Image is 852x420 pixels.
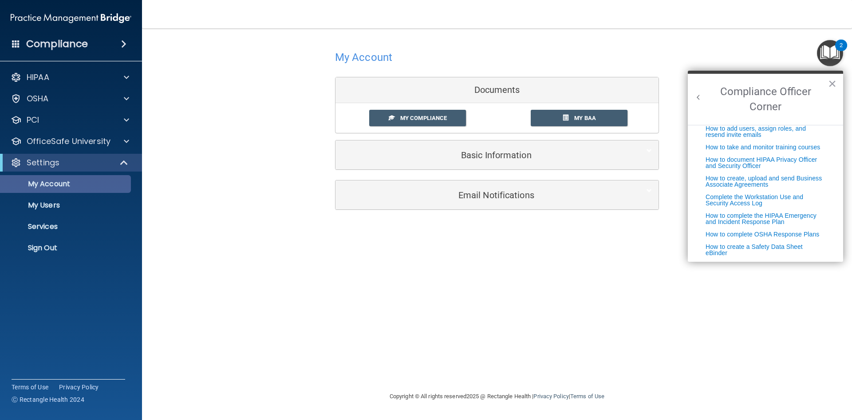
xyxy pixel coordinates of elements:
a: OfficeSafe University [11,136,129,147]
span: Ⓒ Rectangle Health 2024 [12,395,84,404]
a: How to add users, assign roles, and resend invite emails [706,125,816,138]
p: PCI [27,115,39,125]
p: OfficeSafe University [27,136,110,147]
a: Terms of Use [570,393,604,400]
p: Services [6,222,127,231]
a: How to complete OSHA Response Plans [706,231,819,238]
h4: Compliance [26,38,88,50]
a: How to take the OSHASelf-Assessment [706,262,769,275]
p: HIPAA [27,72,49,83]
a: How to create a Safety Data Sheet eBinder [706,243,803,256]
a: Privacy Policy [533,393,568,400]
div: Resource Center [688,71,843,262]
h2: Compliance Officer Corner [688,74,843,125]
a: How to complete the HIPAA Emergency and Incident Response Plan [706,212,816,225]
p: Sign Out [6,244,127,252]
a: OSHA [11,93,129,104]
span: My Compliance [400,115,447,121]
button: Close [828,76,836,91]
button: Back to Resource Center Home [694,93,703,102]
p: My Users [6,201,127,210]
div: Copyright © All rights reserved 2025 @ Rectangle Health | | [335,382,659,411]
p: OSHA [27,93,49,104]
img: PMB logo [11,9,131,27]
a: Complete the Workstation Use and Security Access Log [706,193,803,207]
a: Privacy Policy [59,383,99,392]
iframe: Drift Widget Chat Controller [698,357,841,392]
a: HIPAA [11,72,129,83]
a: How to create, upload and send Business Associate Agreements [706,175,822,188]
a: Settings [11,157,129,168]
h4: My Account [335,52,392,63]
div: 2 [840,45,843,57]
a: Email Notifications [342,185,652,205]
h5: Basic Information [342,150,625,160]
a: How to take and monitor training courses [706,144,820,151]
span: My BAA [574,115,596,121]
button: Open Resource Center, 2 new notifications [817,40,843,66]
h5: Email Notifications [342,190,625,200]
div: Documents [335,77,659,103]
a: Terms of Use [12,383,48,392]
a: Basic Information [342,145,652,165]
a: PCI [11,115,129,125]
a: How to document HIPAA Privacy Officer and Security Officer [706,156,817,169]
p: Settings [27,157,59,168]
p: My Account [6,180,127,188]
